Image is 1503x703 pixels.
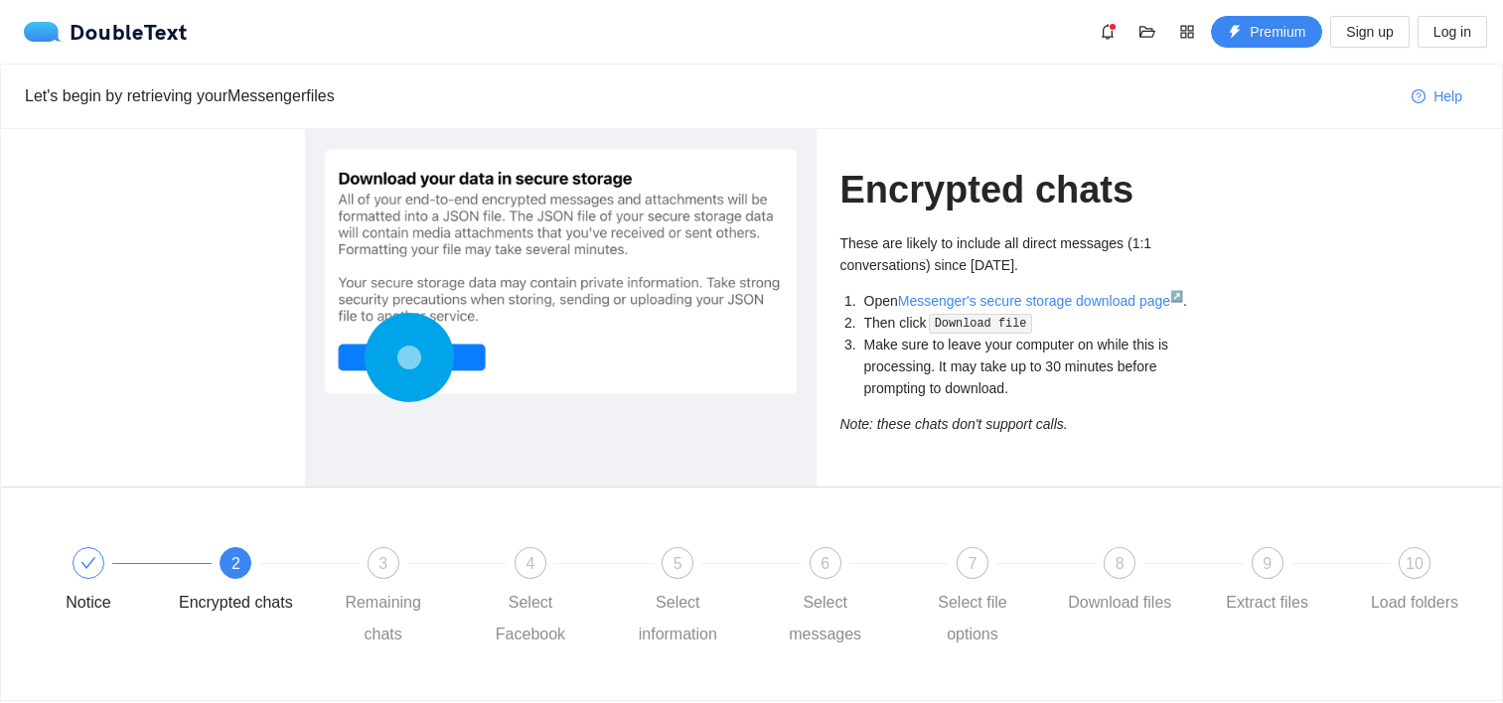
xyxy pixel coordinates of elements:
[1371,587,1458,619] div: Load folders
[1263,555,1272,572] span: 9
[860,312,1199,335] li: Then click
[326,587,441,650] div: Remaining chats
[1250,21,1305,43] span: Premium
[860,334,1199,399] li: Make sure to leave your computer on while this is processing. It may take up to 30 minutes before...
[179,587,293,619] div: Encrypted chats
[768,547,915,650] div: 6Select messages
[768,587,883,650] div: Select messages
[1228,25,1242,41] span: thunderbolt
[25,83,1396,108] div: Let's begin by retrieving your Messenger files
[1170,290,1183,302] sup: ↗
[915,547,1062,650] div: 7Select file options
[473,587,588,650] div: Select Facebook
[1116,555,1125,572] span: 8
[620,547,767,650] div: 5Select information
[66,587,110,619] div: Notice
[1210,547,1357,619] div: 9Extract files
[1092,16,1124,48] button: bell
[1172,24,1202,40] span: appstore
[674,555,682,572] span: 5
[24,22,188,42] div: DoubleText
[969,555,977,572] span: 7
[1131,16,1163,48] button: folder-open
[1433,21,1471,43] span: Log in
[1433,85,1462,107] span: Help
[526,555,535,572] span: 4
[898,293,1183,309] a: Messenger's secure storage download page↗
[1330,16,1409,48] button: Sign up
[1418,16,1487,48] button: Log in
[821,555,829,572] span: 6
[178,547,325,619] div: 2Encrypted chats
[860,290,1199,312] li: Open .
[1396,80,1478,112] button: question-circleHelp
[24,22,70,42] img: logo
[620,587,735,650] div: Select information
[840,167,1199,213] h1: Encrypted chats
[378,555,387,572] span: 3
[80,555,96,571] span: check
[473,547,620,650] div: 4Select Facebook
[326,547,473,650] div: 3Remaining chats
[1412,89,1426,105] span: question-circle
[1406,555,1424,572] span: 10
[840,232,1199,276] p: These are likely to include all direct messages (1:1 conversations) since [DATE].
[1226,587,1308,619] div: Extract files
[24,22,188,42] a: logoDoubleText
[840,416,1068,432] i: Note: these chats don't support calls.
[231,555,240,572] span: 2
[1211,16,1322,48] button: thunderboltPremium
[929,314,1032,334] code: Download file
[915,587,1030,650] div: Select file options
[1068,587,1171,619] div: Download files
[1093,24,1123,40] span: bell
[1346,21,1393,43] span: Sign up
[1171,16,1203,48] button: appstore
[1132,24,1162,40] span: folder-open
[1357,547,1472,619] div: 10Load folders
[31,547,178,619] div: Notice
[1062,547,1209,619] div: 8Download files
